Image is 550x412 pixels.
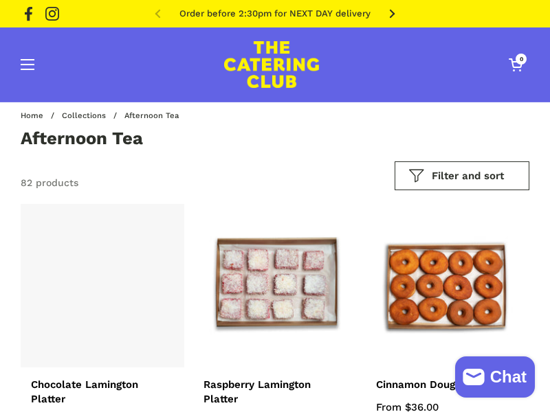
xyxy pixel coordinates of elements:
h1: Afternoon Tea [21,130,143,148]
button: Filter and sort [395,161,529,191]
span: / [113,112,117,120]
span: 0 [516,54,527,65]
a: Collections [62,111,106,120]
img: The Catering Club [224,41,319,88]
span: Raspberry Lamington Platter [203,378,311,407]
span: Cinnamon Doughnut Platter [376,378,516,393]
a: Order before 2:30pm for NEXT DAY delivery [179,9,371,19]
a: Chocolate Lamington Platter [21,204,184,367]
a: Raspberry Lamington Platter [203,378,346,401]
img: Cinnamon Doughnut Platter [366,204,529,367]
span: / [51,112,54,120]
img: Raspberry Lamington Platter [193,204,357,367]
p: 82 products [21,176,78,190]
span: Afternoon Tea [124,112,179,120]
a: Home [21,111,43,120]
nav: breadcrumbs [21,112,189,120]
inbox-online-store-chat: Shopify online store chat [451,356,539,401]
a: Chocolate Lamington Platter [31,378,174,401]
a: Cinnamon Doughnut Platter [376,378,519,387]
span: Chocolate Lamington Platter [31,378,138,407]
